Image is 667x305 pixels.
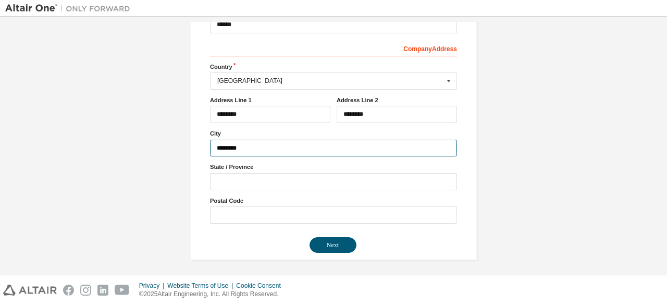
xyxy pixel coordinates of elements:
p: © 2025 Altair Engineering, Inc. All Rights Reserved. [139,290,287,299]
div: Website Terms of Use [167,282,236,290]
label: Postal Code [210,197,457,205]
label: Address Line 2 [337,96,457,104]
img: Altair One [5,3,135,14]
div: Cookie Consent [236,282,287,290]
img: linkedin.svg [97,285,108,296]
div: [GEOGRAPHIC_DATA] [217,78,444,84]
img: youtube.svg [115,285,130,296]
img: instagram.svg [80,285,91,296]
label: State / Province [210,163,457,171]
div: Privacy [139,282,167,290]
img: facebook.svg [63,285,74,296]
img: altair_logo.svg [3,285,57,296]
label: Address Line 1 [210,96,330,104]
div: Company Address [210,40,457,56]
label: Country [210,63,457,71]
label: City [210,129,457,138]
button: Next [310,237,356,253]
